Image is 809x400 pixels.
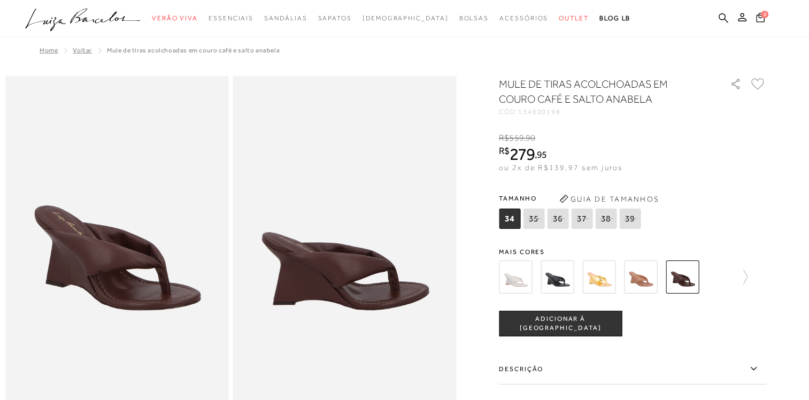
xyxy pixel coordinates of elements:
[363,14,449,22] span: [DEMOGRAPHIC_DATA]
[595,209,617,229] span: 38
[753,12,768,26] button: 0
[523,209,544,229] span: 35
[510,144,535,164] span: 279
[559,9,589,28] a: noSubCategoriesText
[499,76,699,106] h1: MULE DE TIRAS ACOLCHOADAS EM COURO CAFÉ E SALTO ANABELA
[526,133,535,143] span: 90
[499,190,643,206] span: Tamanho
[547,209,568,229] span: 36
[459,14,489,22] span: Bolsas
[40,47,58,54] a: Home
[73,47,92,54] a: Voltar
[509,133,523,143] span: 559
[499,314,621,333] span: ADICIONAR À [GEOGRAPHIC_DATA]
[499,260,532,294] img: MULE DE DEDO ANABELA EM COURO OFF WHITE
[599,14,630,22] span: BLOG LB
[318,9,351,28] a: noSubCategoriesText
[535,150,547,159] i: ,
[518,108,561,116] span: 134000198
[499,209,520,229] span: 34
[499,353,766,384] label: Descrição
[264,14,307,22] span: Sandálias
[499,249,766,255] span: Mais cores
[152,9,198,28] a: noSubCategoriesText
[209,14,253,22] span: Essenciais
[556,190,662,207] button: Guia de Tamanhos
[666,260,699,294] img: MULE DE TIRAS ACOLCHOADAS EM COURO CAFÉ E SALTO ANABELA
[537,149,547,160] span: 95
[559,14,589,22] span: Outlet
[318,14,351,22] span: Sapatos
[459,9,489,28] a: noSubCategoriesText
[499,133,509,143] i: R$
[599,9,630,28] a: BLOG LB
[582,260,615,294] img: MULE DE DEDO ANABELA EM METALIZADO DOURADO
[499,311,622,336] button: ADICIONAR À [GEOGRAPHIC_DATA]
[624,260,657,294] img: MULE DE TIRAS ACOLCHOADAS EM COURO BEGE BLUSH E SALTO ANABELA
[264,9,307,28] a: noSubCategoriesText
[499,163,622,172] span: ou 2x de R$139,97 sem juros
[619,209,641,229] span: 39
[571,209,592,229] span: 37
[107,47,280,54] span: MULE DE TIRAS ACOLCHOADAS EM COURO CAFÉ E SALTO ANABELA
[761,11,768,18] span: 0
[541,260,574,294] img: MULE DE DEDO ANABELA EM COURO PRETO
[209,9,253,28] a: noSubCategoriesText
[499,14,548,22] span: Acessórios
[499,109,713,115] div: CÓD:
[499,146,510,156] i: R$
[152,14,198,22] span: Verão Viva
[524,133,536,143] i: ,
[363,9,449,28] a: noSubCategoriesText
[499,9,548,28] a: noSubCategoriesText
